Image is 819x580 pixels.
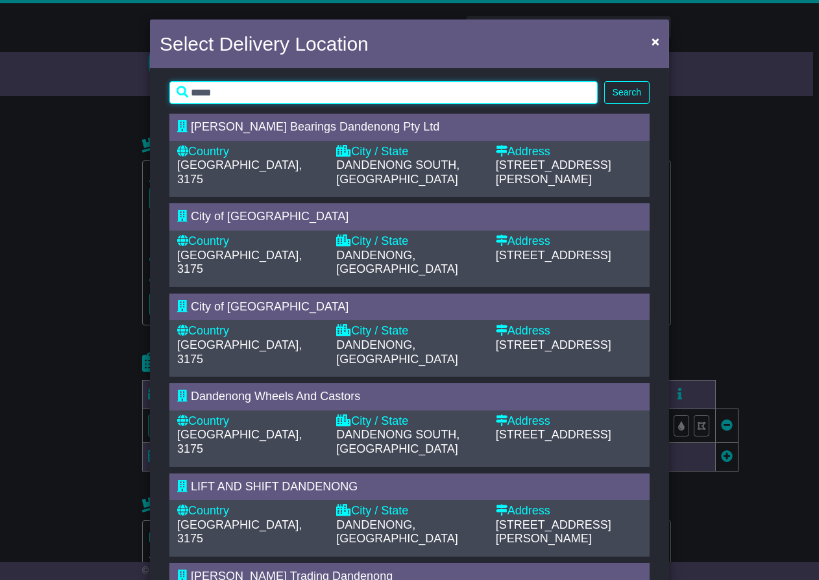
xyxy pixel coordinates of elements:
[336,414,482,429] div: City / State
[336,504,482,518] div: City / State
[496,518,611,546] span: [STREET_ADDRESS][PERSON_NAME]
[191,390,360,403] span: Dandenong Wheels And Castors
[336,428,459,455] span: DANDENONG SOUTH, [GEOGRAPHIC_DATA]
[177,158,302,186] span: [GEOGRAPHIC_DATA], 3175
[336,249,458,276] span: DANDENONG, [GEOGRAPHIC_DATA]
[177,249,302,276] span: [GEOGRAPHIC_DATA], 3175
[177,504,323,518] div: Country
[496,158,611,186] span: [STREET_ADDRESS][PERSON_NAME]
[177,428,302,455] span: [GEOGRAPHIC_DATA], 3175
[496,338,611,351] span: [STREET_ADDRESS]
[177,324,323,338] div: Country
[496,428,611,441] span: [STREET_ADDRESS]
[496,324,642,338] div: Address
[177,234,323,249] div: Country
[645,28,666,55] button: Close
[496,504,642,518] div: Address
[177,518,302,546] span: [GEOGRAPHIC_DATA], 3175
[191,120,439,133] span: [PERSON_NAME] Bearings Dandenong Pty Ltd
[191,480,358,493] span: LIFT AND SHIFT DANDENONG
[336,324,482,338] div: City / State
[496,414,642,429] div: Address
[496,145,642,159] div: Address
[496,234,642,249] div: Address
[177,414,323,429] div: Country
[652,34,659,49] span: ×
[160,29,369,58] h4: Select Delivery Location
[191,210,348,223] span: City of [GEOGRAPHIC_DATA]
[336,518,458,546] span: DANDENONG, [GEOGRAPHIC_DATA]
[177,145,323,159] div: Country
[336,145,482,159] div: City / State
[336,158,459,186] span: DANDENONG SOUTH, [GEOGRAPHIC_DATA]
[604,81,650,104] button: Search
[336,234,482,249] div: City / State
[336,338,458,366] span: DANDENONG, [GEOGRAPHIC_DATA]
[177,338,302,366] span: [GEOGRAPHIC_DATA], 3175
[191,300,348,313] span: City of [GEOGRAPHIC_DATA]
[496,249,611,262] span: [STREET_ADDRESS]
